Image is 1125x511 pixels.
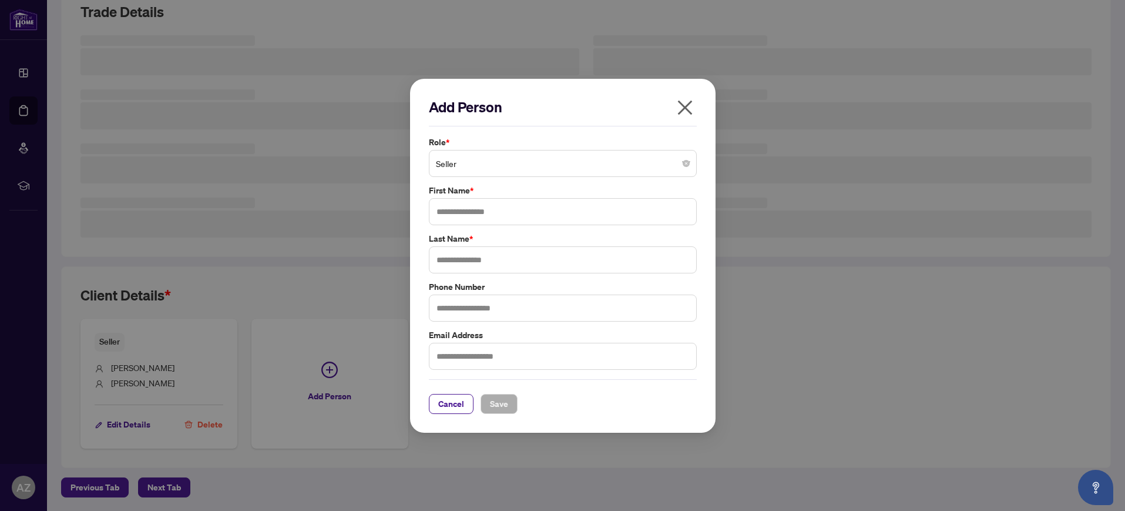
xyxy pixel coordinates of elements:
[429,98,697,116] h2: Add Person
[1078,470,1113,505] button: Open asap
[676,98,694,117] span: close
[481,393,518,413] button: Save
[429,328,697,341] label: Email Address
[429,136,697,149] label: Role
[429,184,697,197] label: First Name
[429,232,697,245] label: Last Name
[438,394,464,413] span: Cancel
[683,160,690,167] span: close-circle
[429,280,697,293] label: Phone Number
[436,152,690,175] span: Seller
[429,393,473,413] button: Cancel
